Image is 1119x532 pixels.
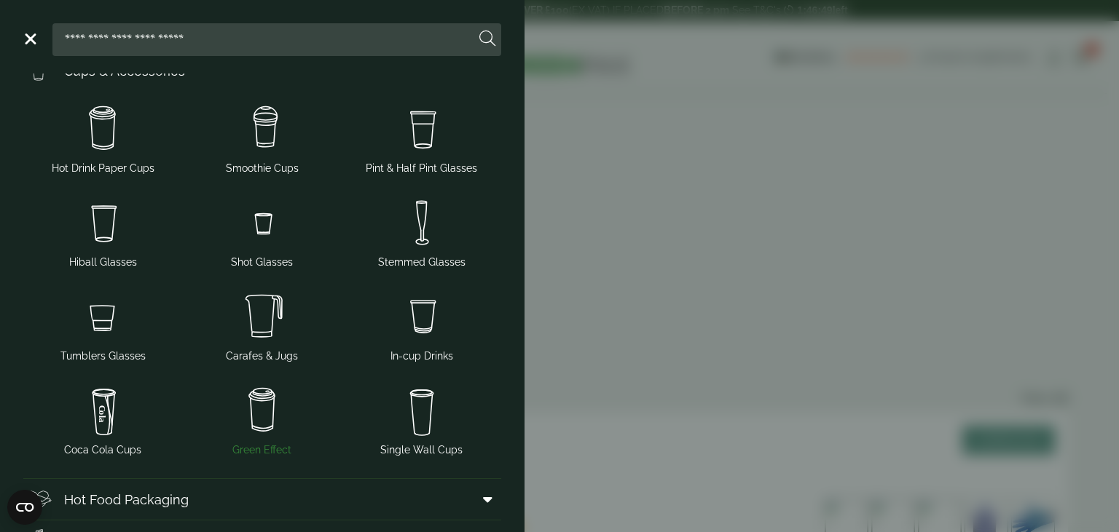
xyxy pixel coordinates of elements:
span: In-cup Drinks [390,349,453,364]
span: Tumblers Glasses [60,349,146,364]
img: Deli_box.svg [23,485,52,514]
img: Incup_drinks.svg [348,287,495,346]
span: Green Effect [232,442,291,458]
span: Single Wall Cups [380,442,463,458]
span: Hiball Glasses [69,255,137,270]
a: Tumblers Glasses [29,285,177,367]
a: Single Wall Cups [348,378,495,461]
img: Smoothie_cups.svg [189,100,337,158]
a: Shot Glasses [189,191,337,273]
span: Stemmed Glasses [378,255,466,270]
a: Hot Food Packaging [23,479,501,520]
img: Stemmed_glass.svg [348,194,495,252]
img: PintNhalf_cup.svg [348,100,495,158]
img: HotDrink_paperCup.svg [189,381,337,440]
a: Smoothie Cups [189,97,337,179]
span: Smoothie Cups [226,161,299,176]
span: Shot Glasses [231,255,293,270]
a: Carafes & Jugs [189,285,337,367]
span: Hot Food Packaging [64,490,189,509]
span: Pint & Half Pint Glasses [366,161,477,176]
span: Coca Cola Cups [64,442,141,458]
a: Stemmed Glasses [348,191,495,273]
a: Pint & Half Pint Glasses [348,97,495,179]
a: Hiball Glasses [29,191,177,273]
img: Tumbler_glass.svg [29,287,177,346]
span: Hot Drink Paper Cups [52,161,154,176]
a: Coca Cola Cups [29,378,177,461]
a: In-cup Drinks [348,285,495,367]
button: Open CMP widget [7,490,42,525]
a: Green Effect [189,378,337,461]
img: plain-soda-cup.svg [348,381,495,440]
a: Hot Drink Paper Cups [29,97,177,179]
span: Carafes & Jugs [226,349,298,364]
img: Hiball.svg [29,194,177,252]
img: JugsNcaraffes.svg [189,287,337,346]
img: HotDrink_paperCup.svg [29,100,177,158]
img: Shot_glass.svg [189,194,337,252]
img: cola.svg [29,381,177,440]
